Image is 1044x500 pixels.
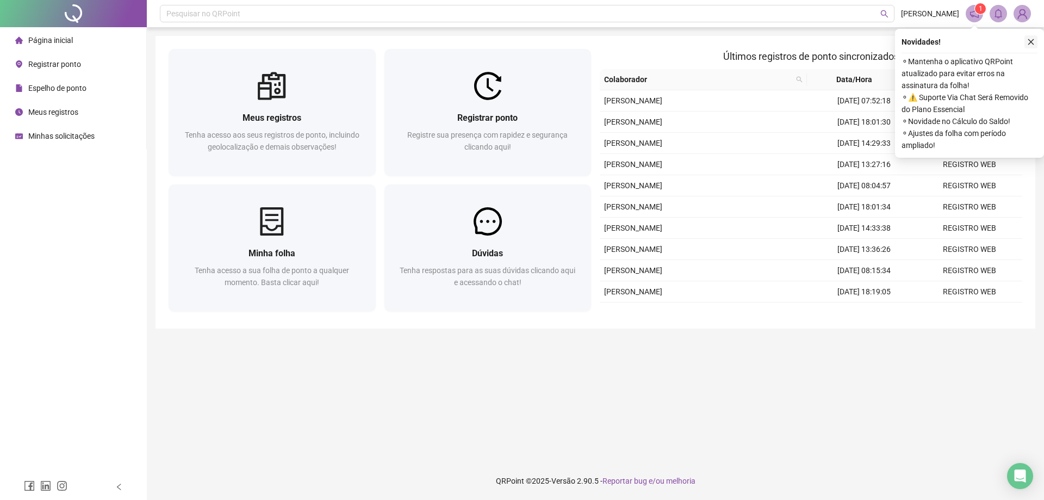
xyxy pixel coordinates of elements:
[40,480,51,491] span: linkedin
[604,181,662,190] span: [PERSON_NAME]
[917,281,1022,303] td: REGISTRO WEB
[811,175,917,196] td: [DATE] 08:04:57
[970,9,979,18] span: notification
[979,5,983,13] span: 1
[15,132,23,140] span: schedule
[880,10,888,18] span: search
[902,91,1037,115] span: ⚬ ⚠️ Suporte Via Chat Será Removido do Plano Essencial
[604,160,662,169] span: [PERSON_NAME]
[796,76,803,83] span: search
[1027,38,1035,46] span: close
[604,202,662,211] span: [PERSON_NAME]
[472,248,503,258] span: Dúvidas
[15,84,23,92] span: file
[811,260,917,281] td: [DATE] 08:15:34
[24,480,35,491] span: facebook
[917,218,1022,239] td: REGISTRO WEB
[1014,5,1030,22] img: 89072
[551,477,575,485] span: Versão
[993,9,1003,18] span: bell
[147,462,1044,500] footer: QRPoint © 2025 - 2.90.5 -
[15,60,23,68] span: environment
[384,184,592,311] a: DúvidasTenha respostas para as suas dúvidas clicando aqui e acessando o chat!
[811,112,917,133] td: [DATE] 18:01:30
[811,73,898,85] span: Data/Hora
[169,49,376,176] a: Meus registrosTenha acesso aos seus registros de ponto, incluindo geolocalização e demais observa...
[604,139,662,147] span: [PERSON_NAME]
[811,133,917,154] td: [DATE] 14:29:33
[384,49,592,176] a: Registrar pontoRegistre sua presença com rapidez e segurança clicando aqui!
[28,36,73,45] span: Página inicial
[604,73,792,85] span: Colaborador
[811,196,917,218] td: [DATE] 18:01:34
[400,266,575,287] span: Tenha respostas para as suas dúvidas clicando aqui e acessando o chat!
[811,303,917,324] td: [DATE] 14:13:17
[901,8,959,20] span: [PERSON_NAME]
[28,60,81,69] span: Registrar ponto
[604,287,662,296] span: [PERSON_NAME]
[604,118,662,126] span: [PERSON_NAME]
[794,71,805,88] span: search
[195,266,349,287] span: Tenha acesso a sua folha de ponto a qualquer momento. Basta clicar aqui!
[917,196,1022,218] td: REGISTRO WEB
[248,248,295,258] span: Minha folha
[811,239,917,260] td: [DATE] 13:36:26
[917,303,1022,324] td: REGISTRO WEB
[902,36,941,48] span: Novidades !
[917,239,1022,260] td: REGISTRO WEB
[807,69,911,90] th: Data/Hora
[811,154,917,175] td: [DATE] 13:27:16
[604,245,662,254] span: [PERSON_NAME]
[115,483,123,491] span: left
[604,96,662,105] span: [PERSON_NAME]
[15,36,23,44] span: home
[57,480,67,491] span: instagram
[917,175,1022,196] td: REGISTRO WEB
[604,224,662,232] span: [PERSON_NAME]
[917,260,1022,281] td: REGISTRO WEB
[15,108,23,116] span: clock-circle
[602,477,695,485] span: Reportar bug e/ou melhoria
[975,3,986,14] sup: 1
[723,51,899,62] span: Últimos registros de ponto sincronizados
[811,218,917,239] td: [DATE] 14:33:38
[902,115,1037,127] span: ⚬ Novidade no Cálculo do Saldo!
[917,154,1022,175] td: REGISTRO WEB
[243,113,301,123] span: Meus registros
[811,90,917,112] td: [DATE] 07:52:18
[457,113,518,123] span: Registrar ponto
[169,184,376,311] a: Minha folhaTenha acesso a sua folha de ponto a qualquer momento. Basta clicar aqui!
[1007,463,1033,489] div: Open Intercom Messenger
[604,266,662,275] span: [PERSON_NAME]
[28,84,86,92] span: Espelho de ponto
[902,55,1037,91] span: ⚬ Mantenha o aplicativo QRPoint atualizado para evitar erros na assinatura da folha!
[902,127,1037,151] span: ⚬ Ajustes da folha com período ampliado!
[28,108,78,116] span: Meus registros
[407,131,568,151] span: Registre sua presença com rapidez e segurança clicando aqui!
[811,281,917,303] td: [DATE] 18:19:05
[185,131,359,151] span: Tenha acesso aos seus registros de ponto, incluindo geolocalização e demais observações!
[28,132,95,140] span: Minhas solicitações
